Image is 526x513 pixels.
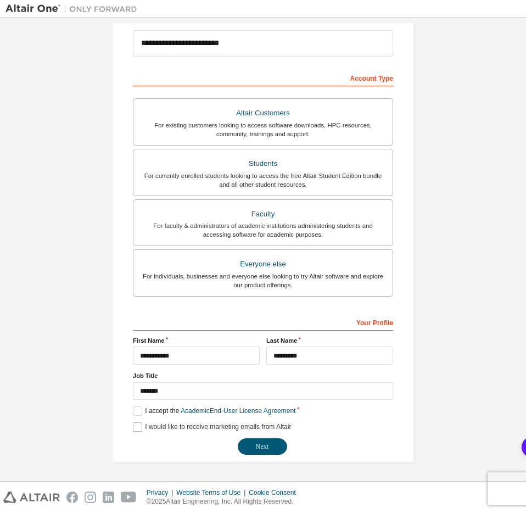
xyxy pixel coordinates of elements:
[133,336,260,345] label: First Name
[140,207,386,222] div: Faculty
[238,438,287,455] button: Next
[3,492,60,503] img: altair_logo.svg
[140,256,386,272] div: Everyone else
[133,422,291,432] label: I would like to receive marketing emails from Altair
[140,105,386,121] div: Altair Customers
[133,313,393,331] div: Your Profile
[140,156,386,171] div: Students
[266,336,393,345] label: Last Name
[133,69,393,86] div: Account Type
[133,371,393,380] label: Job Title
[66,492,78,503] img: facebook.svg
[176,488,249,497] div: Website Terms of Use
[121,492,137,503] img: youtube.svg
[249,488,302,497] div: Cookie Consent
[140,272,386,289] div: For individuals, businesses and everyone else looking to try Altair software and explore our prod...
[85,492,96,503] img: instagram.svg
[147,497,303,506] p: © 2025 Altair Engineering, Inc. All Rights Reserved.
[140,221,386,239] div: For faculty & administrators of academic institutions administering students and accessing softwa...
[103,492,114,503] img: linkedin.svg
[133,406,295,416] label: I accept the
[140,121,386,138] div: For existing customers looking to access software downloads, HPC resources, community, trainings ...
[147,488,176,497] div: Privacy
[5,3,143,14] img: Altair One
[140,171,386,189] div: For currently enrolled students looking to access the free Altair Student Edition bundle and all ...
[181,407,295,415] a: Academic End-User License Agreement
